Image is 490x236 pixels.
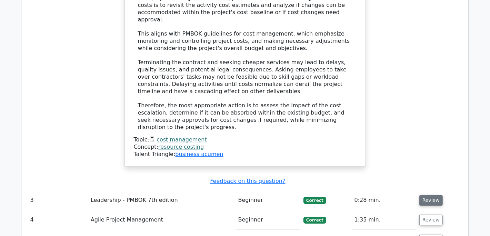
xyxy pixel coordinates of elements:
[236,190,301,210] td: Beginner
[134,144,357,151] div: Concept:
[88,190,236,210] td: Leadership - PMBOK 7th edition
[28,190,88,210] td: 3
[419,195,443,206] button: Review
[352,190,417,210] td: 0:28 min.
[134,136,357,158] div: Talent Triangle:
[158,144,204,150] a: resource costing
[303,217,326,224] span: Correct
[88,210,236,230] td: Agile Project Management
[352,210,417,230] td: 1:35 min.
[210,178,285,184] a: Feedback on this question?
[175,151,223,157] a: business acumen
[157,136,207,143] a: cost management
[419,215,443,225] button: Review
[134,136,357,144] div: Topic:
[303,197,326,204] span: Correct
[28,210,88,230] td: 4
[236,210,301,230] td: Beginner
